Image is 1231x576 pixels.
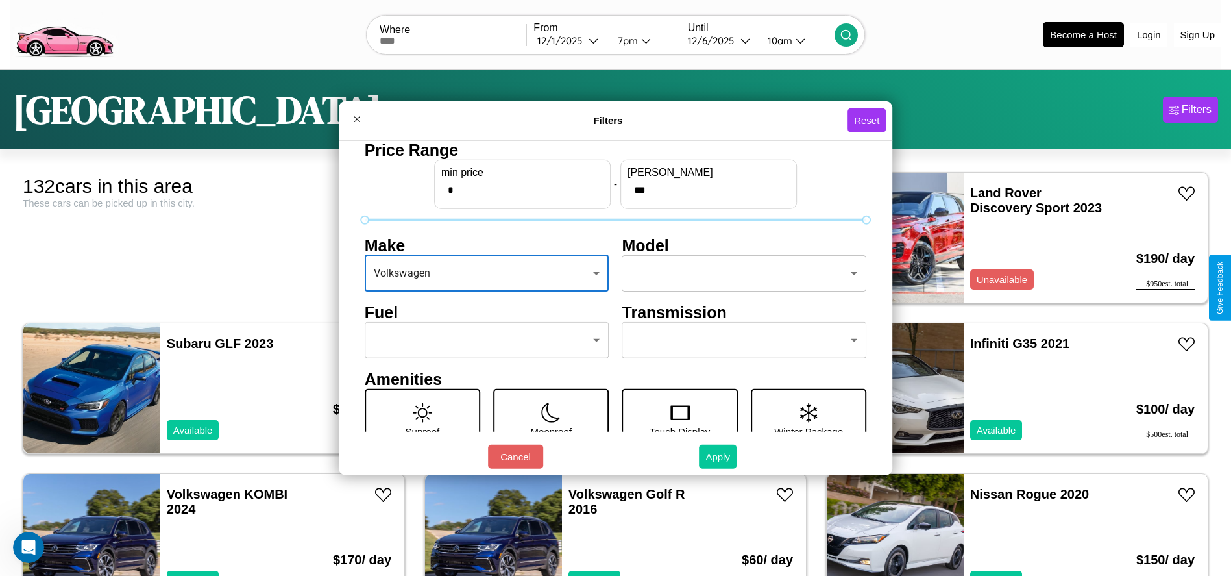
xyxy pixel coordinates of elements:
[333,389,391,430] h3: $ 100 / day
[1136,238,1195,279] h3: $ 190 / day
[333,430,391,440] div: $ 500 est. total
[533,22,680,34] label: From
[761,34,796,47] div: 10am
[167,487,287,516] a: Volkswagen KOMBI 2024
[1215,262,1225,314] div: Give Feedback
[23,197,405,208] div: These cars can be picked up in this city.
[1136,389,1195,430] h3: $ 100 / day
[699,445,737,469] button: Apply
[1136,430,1195,440] div: $ 500 est. total
[441,166,603,178] label: min price
[173,421,213,439] p: Available
[13,532,44,563] iframe: Intercom live chat
[622,303,867,321] h4: Transmission
[970,186,1102,215] a: Land Rover Discovery Sport 2023
[774,422,843,440] p: Winter Package
[533,34,607,47] button: 12/1/2025
[13,83,382,136] h1: [GEOGRAPHIC_DATA]
[365,236,609,255] h4: Make
[977,421,1016,439] p: Available
[1130,23,1167,47] button: Login
[365,369,867,388] h4: Amenities
[688,34,740,47] div: 12 / 6 / 2025
[10,6,119,60] img: logo
[1043,22,1124,47] button: Become a Host
[970,336,1069,351] a: Infiniti G35 2021
[1174,23,1221,47] button: Sign Up
[847,108,886,132] button: Reset
[369,115,847,126] h4: Filters
[167,336,274,351] a: Subaru GLF 2023
[970,487,1089,501] a: Nissan Rogue 2020
[614,175,617,193] p: -
[977,271,1027,288] p: Unavailable
[365,255,609,291] div: Volkswagen
[1136,279,1195,290] div: $ 950 est. total
[23,175,405,197] div: 132 cars in this area
[365,303,609,321] h4: Fuel
[607,34,681,47] button: 7pm
[537,34,589,47] div: 12 / 1 / 2025
[650,422,710,440] p: Touch Display
[1182,103,1212,116] div: Filters
[611,34,641,47] div: 7pm
[1163,97,1218,123] button: Filters
[380,24,526,36] label: Where
[406,422,440,440] p: Sunroof
[628,166,790,178] label: [PERSON_NAME]
[488,445,543,469] button: Cancel
[365,140,867,159] h4: Price Range
[688,22,835,34] label: Until
[531,422,572,440] p: Moonroof
[757,34,835,47] button: 10am
[568,487,685,516] a: Volkswagen Golf R 2016
[622,236,867,255] h4: Model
